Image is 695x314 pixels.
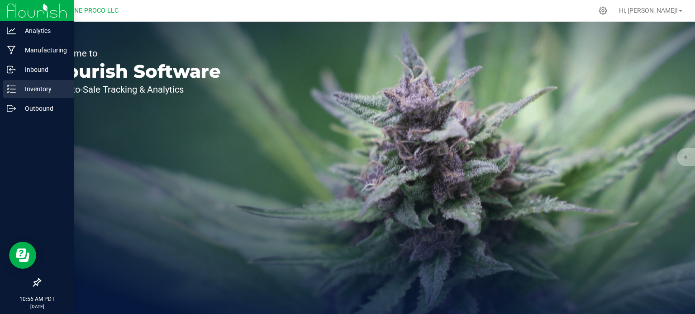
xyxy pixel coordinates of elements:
iframe: Resource center [9,242,36,269]
inline-svg: Analytics [7,26,16,35]
p: Welcome to [49,49,221,58]
p: 10:56 AM PDT [4,295,70,303]
p: Flourish Software [49,62,221,80]
div: Manage settings [597,6,609,15]
p: Analytics [16,25,70,36]
inline-svg: Inbound [7,65,16,74]
p: Inventory [16,84,70,94]
inline-svg: Inventory [7,84,16,94]
inline-svg: Outbound [7,104,16,113]
span: Hi, [PERSON_NAME]! [619,7,678,14]
p: Outbound [16,103,70,114]
p: Manufacturing [16,45,70,56]
p: Inbound [16,64,70,75]
p: Seed-to-Sale Tracking & Analytics [49,85,221,94]
p: [DATE] [4,303,70,310]
span: DUNE PROCO LLC [66,7,119,14]
inline-svg: Manufacturing [7,46,16,55]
